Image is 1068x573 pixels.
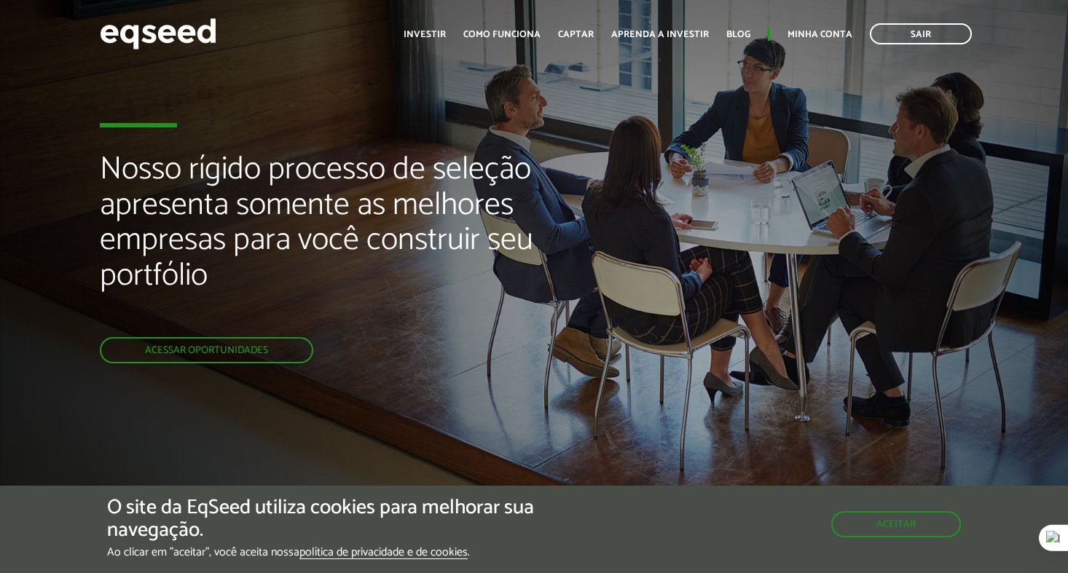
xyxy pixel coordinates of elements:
[107,545,620,559] p: Ao clicar em "aceitar", você aceita nossa .
[100,152,612,337] h2: Nosso rígido processo de seleção apresenta somente as melhores empresas para você construir seu p...
[726,30,750,39] a: Blog
[299,547,468,559] a: política de privacidade e de cookies
[558,30,594,39] a: Captar
[788,30,852,39] a: Minha conta
[100,15,216,53] img: EqSeed
[107,497,620,542] h5: O site da EqSeed utiliza cookies para melhorar sua navegação.
[611,30,709,39] a: Aprenda a investir
[831,511,961,537] button: Aceitar
[404,30,446,39] a: Investir
[100,337,313,363] a: Acessar oportunidades
[870,23,972,44] a: Sair
[463,30,541,39] a: Como funciona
